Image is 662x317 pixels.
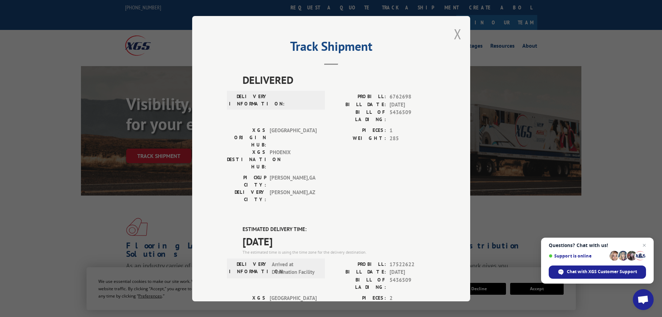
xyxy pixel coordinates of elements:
span: Chat with XGS Customer Support [567,269,637,275]
span: DELIVERED [243,72,435,88]
span: [PERSON_NAME] , GA [270,174,317,189]
label: PROBILL: [331,93,386,101]
label: PICKUP CITY: [227,174,266,189]
label: DELIVERY CITY: [227,189,266,203]
span: Support is online [549,253,607,259]
label: PIECES: [331,294,386,302]
span: 5436509 [390,276,435,291]
span: 285 [390,134,435,142]
label: BILL OF LADING: [331,109,386,123]
div: The estimated time is using the time zone for the delivery destination. [243,249,435,255]
label: BILL OF LADING: [331,276,386,291]
span: Arrived at Destination Facility [272,260,319,276]
span: 17522622 [390,260,435,268]
h2: Track Shipment [227,41,435,55]
div: Open chat [633,289,654,310]
span: PHOENIX [270,149,317,171]
span: [PERSON_NAME] , AZ [270,189,317,203]
label: DELIVERY INFORMATION: [229,260,268,276]
span: 6762698 [390,93,435,101]
span: 5436509 [390,109,435,123]
label: PROBILL: [331,260,386,268]
label: ESTIMATED DELIVERY TIME: [243,225,435,233]
label: XGS ORIGIN HUB: [227,294,266,316]
span: Close chat [640,241,648,249]
span: 2 [390,294,435,302]
label: BILL DATE: [331,268,386,276]
label: PIECES: [331,127,386,135]
span: 1 [390,127,435,135]
label: BILL DATE: [331,101,386,109]
label: XGS DESTINATION HUB: [227,149,266,171]
span: [GEOGRAPHIC_DATA] [270,294,317,316]
span: [GEOGRAPHIC_DATA] [270,127,317,149]
span: [DATE] [390,101,435,109]
span: Questions? Chat with us! [549,243,646,248]
label: WEIGHT: [331,134,386,142]
div: Chat with XGS Customer Support [549,266,646,279]
span: [DATE] [390,268,435,276]
span: [DATE] [243,233,435,249]
label: DELIVERY INFORMATION: [229,93,268,108]
button: Close modal [454,25,461,43]
label: XGS ORIGIN HUB: [227,127,266,149]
